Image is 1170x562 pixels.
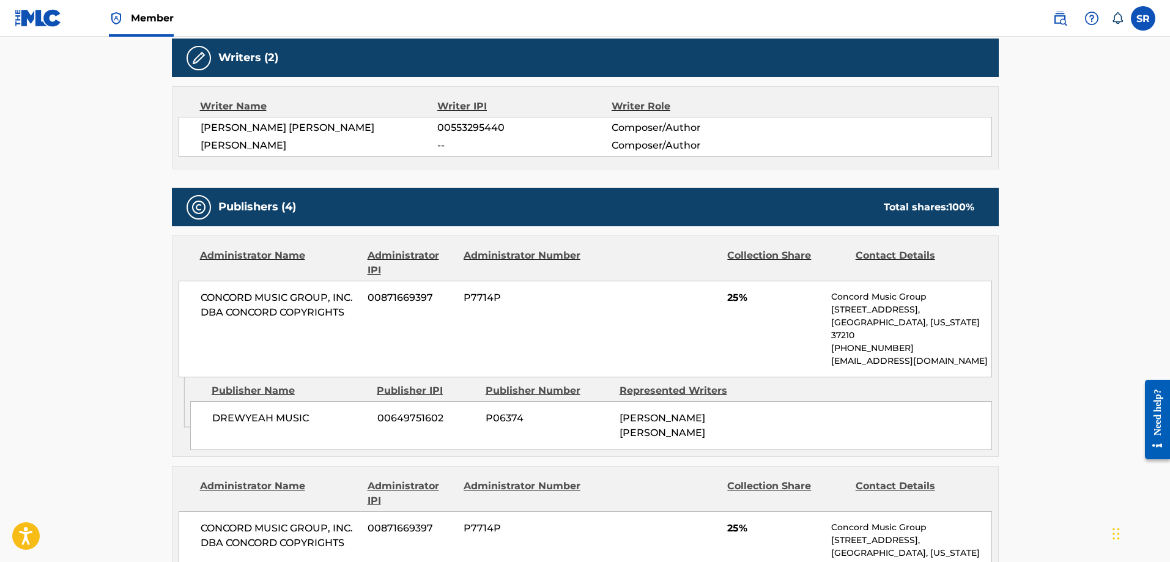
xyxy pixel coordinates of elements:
[191,200,206,215] img: Publishers
[368,248,454,278] div: Administrator IPI
[212,383,368,398] div: Publisher Name
[831,342,991,355] p: [PHONE_NUMBER]
[201,521,359,550] span: CONCORD MUSIC GROUP, INC. DBA CONCORD COPYRIGHTS
[856,479,974,508] div: Contact Details
[218,200,296,214] h5: Publishers (4)
[727,248,846,278] div: Collection Share
[201,120,438,135] span: [PERSON_NAME] [PERSON_NAME]
[212,411,368,426] span: DREWYEAH MUSIC
[620,412,705,438] span: [PERSON_NAME] [PERSON_NAME]
[131,11,174,25] span: Member
[368,479,454,508] div: Administrator IPI
[1131,6,1155,31] div: User Menu
[612,120,770,135] span: Composer/Author
[437,99,612,114] div: Writer IPI
[727,290,822,305] span: 25%
[856,248,974,278] div: Contact Details
[15,9,62,27] img: MLC Logo
[201,290,359,320] span: CONCORD MUSIC GROUP, INC. DBA CONCORD COPYRIGHTS
[1109,503,1170,562] iframe: Chat Widget
[1084,11,1099,26] img: help
[486,411,610,426] span: P06374
[109,11,124,26] img: Top Rightsholder
[377,383,476,398] div: Publisher IPI
[1113,516,1120,552] div: Drag
[831,534,991,547] p: [STREET_ADDRESS],
[368,521,454,536] span: 00871669397
[200,99,438,114] div: Writer Name
[368,290,454,305] span: 00871669397
[1136,371,1170,469] iframe: Resource Center
[727,521,822,536] span: 25%
[377,411,476,426] span: 00649751602
[464,248,582,278] div: Administrator Number
[949,201,974,213] span: 100 %
[831,316,991,342] p: [GEOGRAPHIC_DATA], [US_STATE] 37210
[831,521,991,534] p: Concord Music Group
[464,290,582,305] span: P7714P
[200,479,358,508] div: Administrator Name
[437,138,611,153] span: --
[884,200,974,215] div: Total shares:
[1111,12,1124,24] div: Notifications
[201,138,438,153] span: [PERSON_NAME]
[612,138,770,153] span: Composer/Author
[218,51,278,65] h5: Writers (2)
[464,521,582,536] span: P7714P
[1079,6,1104,31] div: Help
[200,248,358,278] div: Administrator Name
[831,303,991,316] p: [STREET_ADDRESS],
[620,383,744,398] div: Represented Writers
[1048,6,1072,31] a: Public Search
[831,355,991,368] p: [EMAIL_ADDRESS][DOMAIN_NAME]
[486,383,610,398] div: Publisher Number
[612,99,770,114] div: Writer Role
[464,479,582,508] div: Administrator Number
[191,51,206,65] img: Writers
[831,290,991,303] p: Concord Music Group
[437,120,611,135] span: 00553295440
[1053,11,1067,26] img: search
[727,479,846,508] div: Collection Share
